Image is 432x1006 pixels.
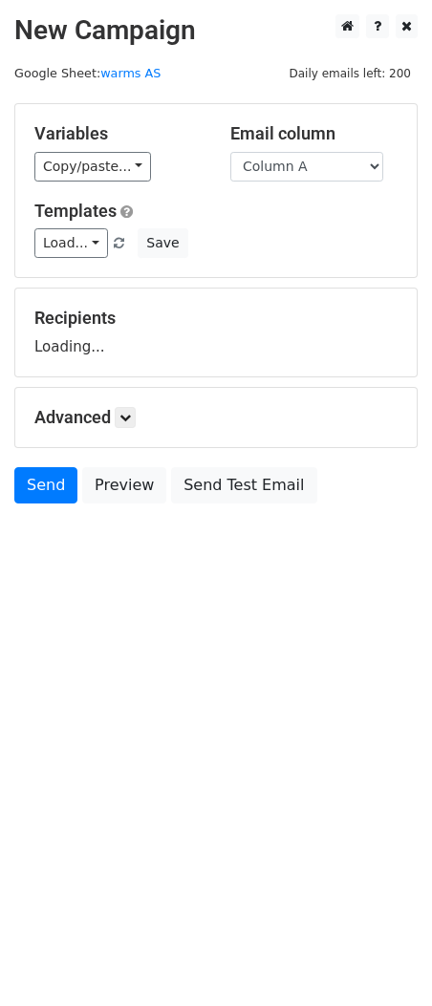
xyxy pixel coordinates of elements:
small: Google Sheet: [14,66,161,80]
div: Loading... [34,308,398,357]
a: Preview [82,467,166,503]
h5: Advanced [34,407,398,428]
h5: Recipients [34,308,398,329]
button: Save [138,228,187,258]
h2: New Campaign [14,14,418,47]
a: Send Test Email [171,467,316,503]
a: Daily emails left: 200 [282,66,418,80]
h5: Email column [230,123,398,144]
a: Copy/paste... [34,152,151,182]
a: Send [14,467,77,503]
h5: Variables [34,123,202,144]
a: Load... [34,228,108,258]
span: Daily emails left: 200 [282,63,418,84]
a: Templates [34,201,117,221]
a: warms AS [100,66,161,80]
